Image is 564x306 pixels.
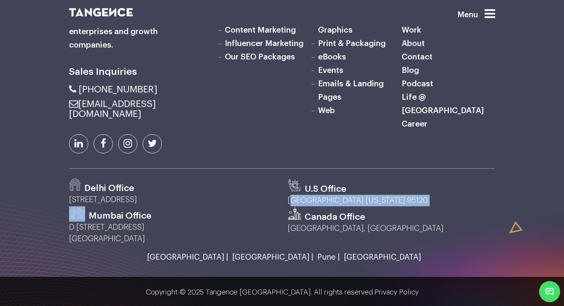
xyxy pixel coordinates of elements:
[288,206,301,220] img: canada.svg
[318,53,346,61] a: eBooks
[402,66,419,74] a: Blog
[313,253,340,262] a: Pune |
[402,26,421,34] a: Work
[305,211,365,223] h3: Canada Office
[318,39,386,48] a: Print & Packaging
[225,53,295,61] a: Our SEO Packages
[318,66,343,74] a: Events
[288,223,495,234] p: [GEOGRAPHIC_DATA], [GEOGRAPHIC_DATA]
[69,99,156,118] a: [EMAIL_ADDRESS][DOMAIN_NAME]
[318,107,335,115] a: Web
[402,80,433,88] a: Podcast
[69,178,81,191] img: Path-529.png
[69,206,85,219] img: Path-530.png
[288,178,301,192] img: us.svg
[69,222,276,245] p: D [STREET_ADDRESS] [GEOGRAPHIC_DATA]
[402,53,432,61] a: Contact
[69,85,157,94] a: [PHONE_NUMBER]
[89,210,152,222] h3: Mumbai Office
[318,80,384,101] a: Emails & Landing Pages
[288,195,495,206] p: [GEOGRAPHIC_DATA] [US_STATE] 95120
[402,39,425,48] a: About
[305,183,346,195] h3: U.S Office
[402,93,484,115] a: Life @ [GEOGRAPHIC_DATA]
[539,281,560,302] span: Chat Widget
[84,183,134,194] h3: Delhi Office
[225,39,303,48] a: Influencer Marketing
[225,26,296,34] a: Content Marketing
[79,85,157,94] span: [PHONE_NUMBER]
[69,194,276,206] p: [STREET_ADDRESS]
[374,289,419,296] a: Privacy Policy
[69,64,203,80] h6: Sales Inquiries
[402,120,427,128] a: Career
[340,253,421,262] a: [GEOGRAPHIC_DATA]
[143,253,228,262] a: [GEOGRAPHIC_DATA] |
[228,253,313,262] a: [GEOGRAPHIC_DATA] |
